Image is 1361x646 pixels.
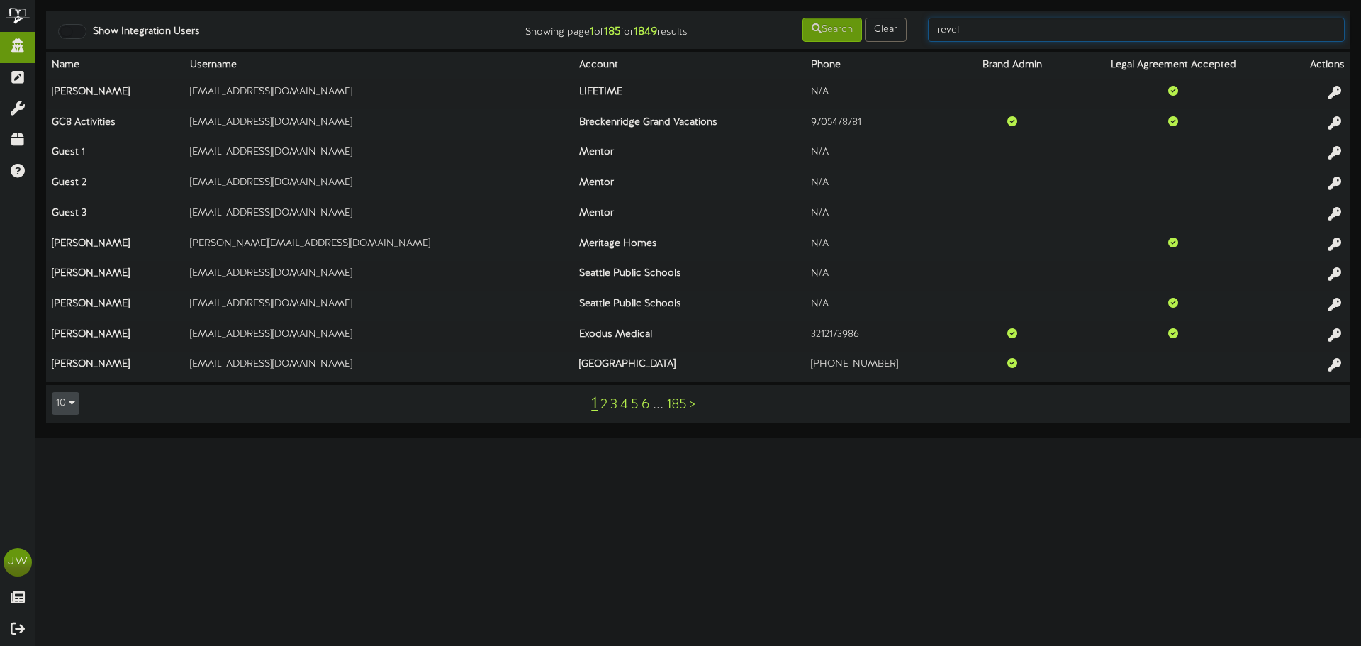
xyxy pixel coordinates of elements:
[573,140,805,170] th: Mentor
[46,200,184,230] th: Guest 3
[928,18,1345,42] input: -- Search --
[573,79,805,109] th: LIFETIME
[573,109,805,140] th: Breckenridge Grand Vacations
[184,140,573,170] td: [EMAIL_ADDRESS][DOMAIN_NAME]
[82,25,200,39] label: Show Integration Users
[46,170,184,201] th: Guest 2
[184,170,573,201] td: [EMAIL_ADDRESS][DOMAIN_NAME]
[573,321,805,352] th: Exodus Medical
[479,16,698,40] div: Showing page of for results
[666,397,687,413] a: 185
[805,52,958,79] th: Phone
[46,261,184,291] th: [PERSON_NAME]
[184,109,573,140] td: [EMAIL_ADDRESS][DOMAIN_NAME]
[1068,52,1279,79] th: Legal Agreement Accepted
[573,291,805,321] th: Seattle Public Schools
[805,321,958,352] td: 3212173986
[805,170,958,201] td: N/A
[184,79,573,109] td: [EMAIL_ADDRESS][DOMAIN_NAME]
[805,140,958,170] td: N/A
[573,200,805,230] th: Mentor
[642,397,650,413] a: 6
[805,109,958,140] td: 9705478781
[634,26,657,38] strong: 1849
[610,397,617,413] a: 3
[52,392,79,415] button: 10
[184,52,573,79] th: Username
[573,170,805,201] th: Mentor
[805,261,958,291] td: N/A
[590,26,594,38] strong: 1
[802,18,862,42] button: Search
[805,79,958,109] td: N/A
[46,230,184,261] th: [PERSON_NAME]
[573,261,805,291] th: Seattle Public Schools
[653,397,663,413] a: ...
[184,261,573,291] td: [EMAIL_ADDRESS][DOMAIN_NAME]
[46,109,184,140] th: GC8 Activities
[46,352,184,382] th: [PERSON_NAME]
[591,395,598,413] a: 1
[184,200,573,230] td: [EMAIL_ADDRESS][DOMAIN_NAME]
[604,26,621,38] strong: 185
[46,79,184,109] th: [PERSON_NAME]
[573,52,805,79] th: Account
[958,52,1068,79] th: Brand Admin
[620,397,628,413] a: 4
[865,18,907,42] button: Clear
[631,397,639,413] a: 5
[184,230,573,261] td: [PERSON_NAME][EMAIL_ADDRESS][DOMAIN_NAME]
[805,200,958,230] td: N/A
[805,230,958,261] td: N/A
[46,291,184,321] th: [PERSON_NAME]
[46,321,184,352] th: [PERSON_NAME]
[46,52,184,79] th: Name
[805,291,958,321] td: N/A
[573,230,805,261] th: Meritage Homes
[184,321,573,352] td: [EMAIL_ADDRESS][DOMAIN_NAME]
[690,397,695,413] a: >
[184,291,573,321] td: [EMAIL_ADDRESS][DOMAIN_NAME]
[600,397,607,413] a: 2
[4,548,32,577] div: JW
[573,352,805,382] th: [GEOGRAPHIC_DATA]
[46,140,184,170] th: Guest 1
[184,352,573,382] td: [EMAIL_ADDRESS][DOMAIN_NAME]
[805,352,958,382] td: [PHONE_NUMBER]
[1279,52,1350,79] th: Actions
